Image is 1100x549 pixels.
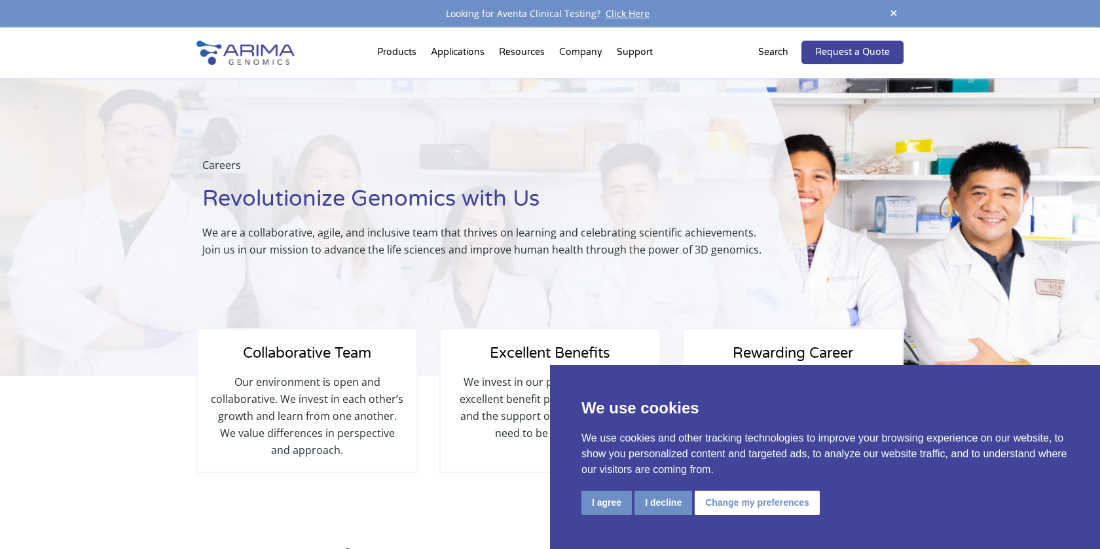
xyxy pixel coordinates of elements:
span: Excellent Benefits [490,345,610,362]
p: We use cookies [581,396,1069,420]
button: Change my preferences [695,491,820,515]
p: We use cookies and other tracking technologies to improve your browsing experience on our website... [581,430,1069,478]
p: We are a collaborative, agile, and inclusive team that thrives on learning and celebrating scient... [202,224,777,258]
h1: Revolutionize Genomics with Us [202,184,777,224]
img: Arima-Genomics-logo [196,41,295,65]
button: I decline [634,491,692,515]
p: Our environment is open and collaborative. We invest in each other’s growth and learn from one an... [211,373,403,459]
a: Request a Quote [801,41,904,64]
span: Rewarding Career [733,345,853,362]
button: I agree [581,491,632,515]
p: Search [758,44,788,61]
p: Careers [202,157,777,184]
span: Collaborative Team [243,345,371,362]
a: Click Here [600,7,655,20]
div: Looking for Aventa Clinical Testing? [196,5,904,22]
p: We invest in our people by offering excellent benefit packages, flexibility, and the support our ... [454,373,646,442]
